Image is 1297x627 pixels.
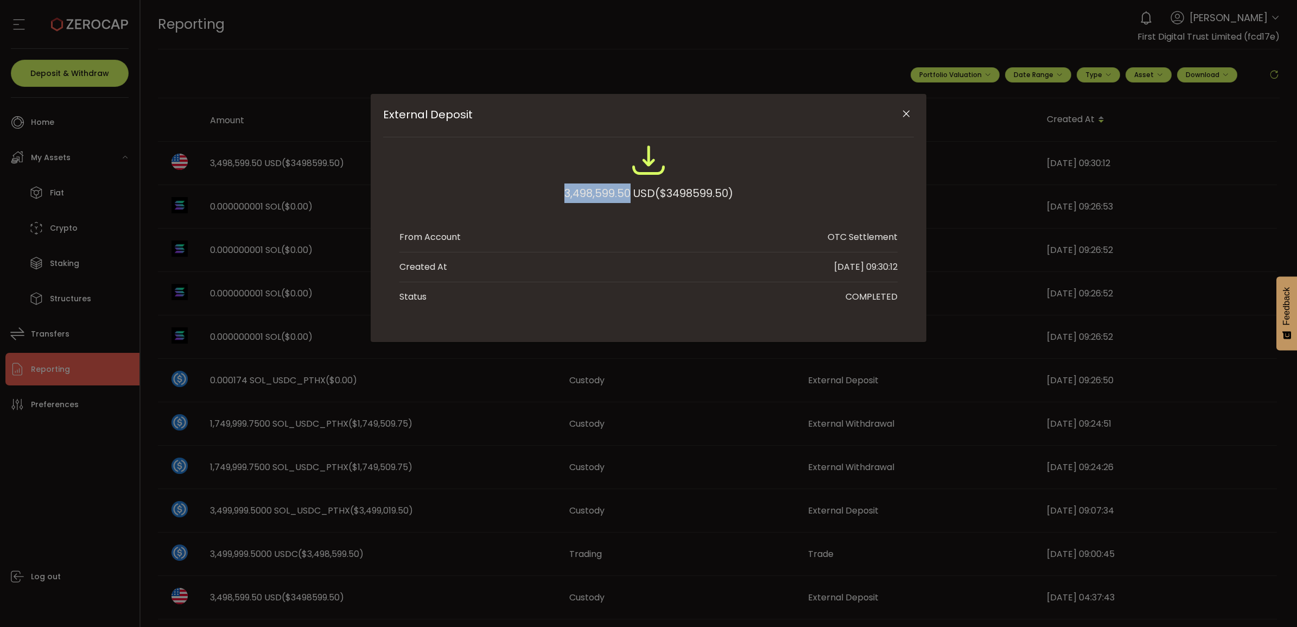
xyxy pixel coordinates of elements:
[1282,287,1292,325] span: Feedback
[828,231,898,244] div: OTC Settlement
[1243,575,1297,627] iframe: Chat Widget
[399,290,427,303] div: Status
[834,261,898,274] div: [DATE] 09:30:12
[564,183,733,203] div: 3,498,599.50 USD
[371,94,926,342] div: External Deposit
[1276,276,1297,350] button: Feedback - Show survey
[399,261,447,274] div: Created At
[845,290,898,303] div: COMPLETED
[399,231,461,244] div: From Account
[655,183,733,203] span: ($3498599.50)
[897,105,915,124] button: Close
[383,108,861,121] span: External Deposit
